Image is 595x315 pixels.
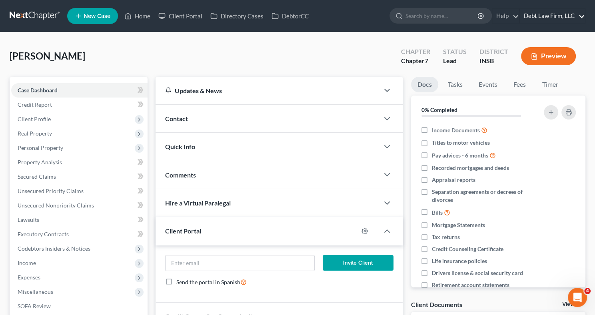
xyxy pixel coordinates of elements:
[11,227,148,241] a: Executory Contracts
[18,130,52,137] span: Real Property
[401,47,430,56] div: Chapter
[11,169,148,184] a: Secured Claims
[18,231,69,237] span: Executory Contracts
[11,213,148,227] a: Lawsuits
[18,202,94,209] span: Unsecured Nonpriority Claims
[18,187,84,194] span: Unsecured Priority Claims
[18,259,36,266] span: Income
[18,274,40,281] span: Expenses
[18,159,62,165] span: Property Analysis
[165,171,196,179] span: Comments
[584,288,591,294] span: 4
[18,303,51,309] span: SOFA Review
[405,8,479,23] input: Search by name...
[432,281,509,289] span: Retirement account statements
[479,56,508,66] div: INSB
[268,9,313,23] a: DebtorCC
[176,279,240,285] span: Send the portal in Spanish
[11,83,148,98] a: Case Dashboard
[18,87,58,94] span: Case Dashboard
[165,199,231,207] span: Hire a Virtual Paralegal
[507,77,533,92] a: Fees
[432,269,523,277] span: Drivers license & social security card
[521,47,576,65] button: Preview
[18,173,56,180] span: Secured Claims
[432,209,443,217] span: Bills
[323,255,393,271] button: Invite Client
[401,56,430,66] div: Chapter
[432,126,480,134] span: Income Documents
[154,9,206,23] a: Client Portal
[18,216,39,223] span: Lawsuits
[11,299,148,313] a: SOFA Review
[411,77,438,92] a: Docs
[18,101,52,108] span: Credit Report
[18,288,53,295] span: Miscellaneous
[11,155,148,169] a: Property Analysis
[84,13,110,19] span: New Case
[165,227,201,235] span: Client Portal
[411,300,462,309] div: Client Documents
[165,115,188,122] span: Contact
[443,47,467,56] div: Status
[432,245,503,253] span: Credit Counseling Certificate
[492,9,519,23] a: Help
[425,57,428,64] span: 7
[18,144,63,151] span: Personal Property
[472,77,504,92] a: Events
[479,47,508,56] div: District
[10,50,85,62] span: [PERSON_NAME]
[520,9,585,23] a: Debt Law Firm, LLC
[165,86,369,95] div: Updates & News
[562,301,582,307] a: View All
[441,77,469,92] a: Tasks
[11,184,148,198] a: Unsecured Priority Claims
[165,143,195,150] span: Quick Info
[432,233,460,241] span: Tax returns
[11,98,148,112] a: Credit Report
[166,255,314,271] input: Enter email
[11,198,148,213] a: Unsecured Nonpriority Claims
[432,152,488,159] span: Pay advices - 6 months
[206,9,268,23] a: Directory Cases
[432,257,487,265] span: Life insurance policies
[432,221,485,229] span: Mortgage Statements
[432,164,509,172] span: Recorded mortgages and deeds
[421,106,457,113] strong: 0% Completed
[432,176,475,184] span: Appraisal reports
[568,288,587,307] iframe: Intercom live chat
[18,245,90,252] span: Codebtors Insiders & Notices
[120,9,154,23] a: Home
[536,77,565,92] a: Timer
[432,188,535,204] span: Separation agreements or decrees of divorces
[432,139,490,147] span: Titles to motor vehicles
[443,56,467,66] div: Lead
[18,116,51,122] span: Client Profile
